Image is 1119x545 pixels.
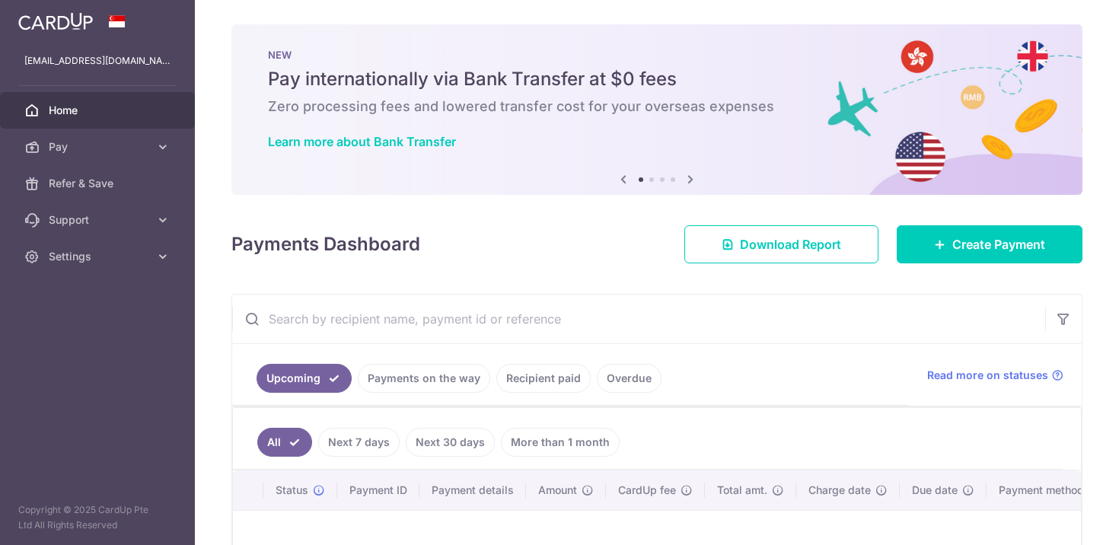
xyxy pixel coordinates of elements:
a: Read more on statuses [927,368,1063,383]
a: More than 1 month [501,428,620,457]
a: Create Payment [897,225,1082,263]
a: Payments on the way [358,364,490,393]
span: Total amt. [717,483,767,498]
span: Refer & Save [49,176,149,191]
a: Learn more about Bank Transfer [268,134,456,149]
a: Recipient paid [496,364,591,393]
img: Bank transfer banner [231,24,1082,195]
img: CardUp [18,12,93,30]
p: [EMAIL_ADDRESS][DOMAIN_NAME] [24,53,171,69]
span: Create Payment [952,235,1045,253]
span: Download Report [740,235,841,253]
input: Search by recipient name, payment id or reference [232,295,1045,343]
th: Payment method [987,470,1102,510]
h6: Zero processing fees and lowered transfer cost for your overseas expenses [268,97,1046,116]
span: Status [276,483,308,498]
span: Amount [538,483,577,498]
th: Payment details [419,470,526,510]
span: Read more on statuses [927,368,1048,383]
span: Due date [912,483,958,498]
span: Home [49,103,149,118]
a: Next 30 days [406,428,495,457]
span: Settings [49,249,149,264]
span: Support [49,212,149,228]
h4: Payments Dashboard [231,231,420,258]
th: Payment ID [337,470,419,510]
h5: Pay internationally via Bank Transfer at $0 fees [268,67,1046,91]
a: Download Report [684,225,878,263]
span: Pay [49,139,149,155]
a: Upcoming [257,364,352,393]
p: NEW [268,49,1046,61]
span: Charge date [808,483,871,498]
a: Overdue [597,364,662,393]
span: CardUp fee [618,483,676,498]
a: Next 7 days [318,428,400,457]
a: All [257,428,312,457]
